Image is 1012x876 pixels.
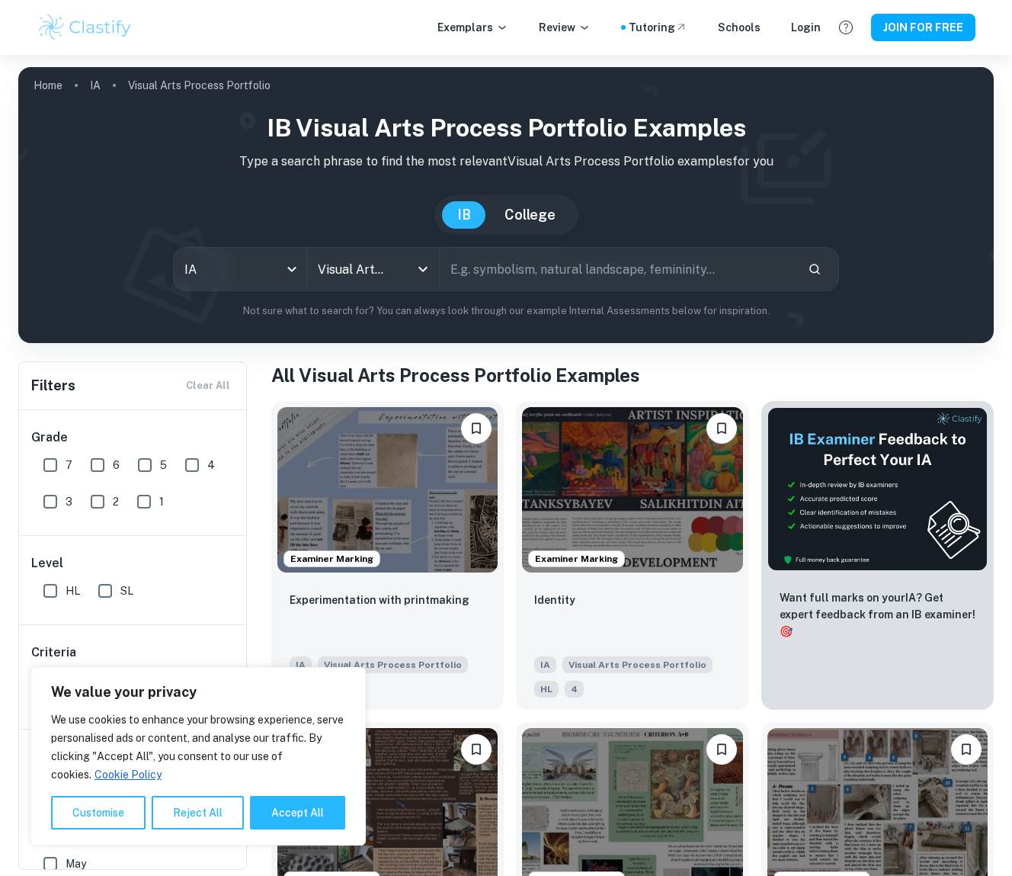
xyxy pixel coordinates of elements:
[534,681,559,698] span: HL
[90,75,101,96] a: IA
[18,67,994,343] img: profile cover
[318,656,468,673] span: Visual Arts Process Portfolio
[412,258,434,280] button: Open
[207,457,215,473] span: 4
[152,796,244,829] button: Reject All
[66,457,72,473] span: 7
[37,12,133,43] img: Clastify logo
[30,110,982,146] h1: IB Visual Arts Process Portfolio examples
[539,19,591,36] p: Review
[66,582,80,599] span: HL
[128,77,271,94] p: Visual Arts Process Portfolio
[706,413,737,444] button: Please log in to bookmark exemplars
[951,734,982,765] button: Please log in to bookmark exemplars
[160,457,167,473] span: 5
[780,625,793,637] span: 🎯
[290,592,469,608] p: Experimentation with printmaking
[159,493,164,510] span: 1
[522,407,742,573] img: Visual Arts Process Portfolio IA example thumbnail: Identity
[629,19,687,36] a: Tutoring
[271,361,994,389] h1: All Visual Arts Process Portfolio Examples
[516,401,748,710] a: Examiner MarkingPlease log in to bookmark exemplarsIdentityIAVisual Arts Process PortfolioHL4
[437,19,508,36] p: Exemplars
[34,75,62,96] a: Home
[565,681,584,698] span: 4
[718,19,761,36] a: Schools
[461,413,492,444] button: Please log in to bookmark exemplars
[250,796,345,829] button: Accept All
[31,375,75,396] h6: Filters
[440,248,796,290] input: E.g. symbolism, natural landscape, femininity...
[51,711,345,784] p: We use cookies to enhance your browsing experience, serve personalised ads or content, and analys...
[529,552,624,566] span: Examiner Marking
[30,667,366,846] div: We value your privacy
[51,796,146,829] button: Customise
[31,554,235,573] h6: Level
[534,592,575,608] p: Identity
[562,656,713,673] span: Visual Arts Process Portfolio
[51,683,345,701] p: We value your privacy
[120,582,133,599] span: SL
[767,407,988,571] img: Thumbnail
[66,493,72,510] span: 3
[271,401,504,710] a: Examiner MarkingPlease log in to bookmark exemplarsExperimentation with printmakingIAVisual Arts ...
[113,457,120,473] span: 6
[761,401,994,710] a: ThumbnailWant full marks on yourIA? Get expert feedback from an IB examiner!
[113,493,119,510] span: 2
[284,552,379,566] span: Examiner Marking
[66,855,86,872] span: May
[489,201,571,229] button: College
[461,734,492,765] button: Please log in to bookmark exemplars
[833,14,859,40] button: Help and Feedback
[871,14,975,41] button: JOIN FOR FREE
[30,152,982,171] p: Type a search phrase to find the most relevant Visual Arts Process Portfolio examples for you
[31,428,235,447] h6: Grade
[802,256,828,282] button: Search
[94,768,162,781] a: Cookie Policy
[290,656,312,673] span: IA
[30,303,982,319] p: Not sure what to search for? You can always look through our example Internal Assessments below f...
[534,656,556,673] span: IA
[31,643,76,662] h6: Criteria
[780,589,975,640] p: Want full marks on your IA ? Get expert feedback from an IB examiner!
[791,19,821,36] a: Login
[277,407,498,573] img: Visual Arts Process Portfolio IA example thumbnail: Experimentation with printmaking
[174,248,306,290] div: IA
[442,201,486,229] button: IB
[706,734,737,765] button: Please log in to bookmark exemplars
